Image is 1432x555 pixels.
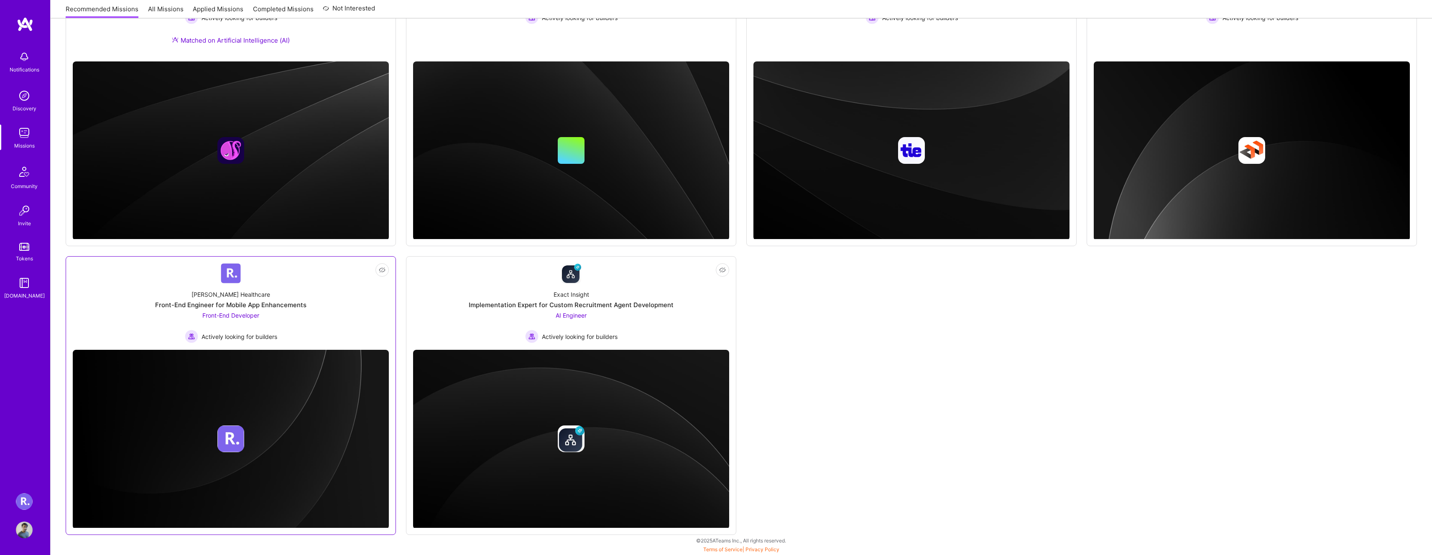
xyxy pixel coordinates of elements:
[16,125,33,141] img: teamwork
[16,87,33,104] img: discovery
[191,290,270,299] div: [PERSON_NAME] Healthcare
[217,425,244,452] img: Company logo
[719,267,726,273] i: icon EyeClosed
[558,425,585,452] img: Company logo
[16,202,33,219] img: Invite
[469,300,674,309] div: Implementation Expert for Custom Recruitment Agent Development
[561,263,581,283] img: Company Logo
[155,300,306,309] div: Front-End Engineer for Mobile App Enhancements
[14,162,34,182] img: Community
[16,522,33,538] img: User Avatar
[379,267,385,273] i: icon EyeClosed
[73,61,389,240] img: cover
[19,243,29,251] img: tokens
[4,291,45,300] div: [DOMAIN_NAME]
[185,330,198,343] img: Actively looking for builders
[413,61,729,240] img: cover
[413,350,729,529] img: cover
[323,3,375,18] a: Not Interested
[221,263,241,283] img: Company Logo
[14,141,35,150] div: Missions
[73,350,389,529] img: cover
[253,5,314,18] a: Completed Missions
[13,104,36,113] div: Discovery
[66,5,138,18] a: Recommended Missions
[1238,137,1265,164] img: Company logo
[556,312,587,319] span: AI Engineer
[14,522,35,538] a: User Avatar
[16,493,33,510] img: Roger Healthcare: Team for Clinical Intake Platform
[16,254,33,263] div: Tokens
[745,546,779,552] a: Privacy Policy
[10,65,39,74] div: Notifications
[16,275,33,291] img: guide book
[50,530,1432,551] div: © 2025 ATeams Inc., All rights reserved.
[16,48,33,65] img: bell
[202,332,277,341] span: Actively looking for builders
[1094,61,1410,241] img: cover
[202,312,259,319] span: Front-End Developer
[14,493,35,510] a: Roger Healthcare: Team for Clinical Intake Platform
[753,61,1070,240] img: cover
[172,36,179,43] img: Ateam Purple Icon
[413,263,729,343] a: Company LogoExact InsightImplementation Expert for Custom Recruitment Agent DevelopmentAI Enginee...
[11,182,38,191] div: Community
[193,5,243,18] a: Applied Missions
[703,546,743,552] a: Terms of Service
[703,546,779,552] span: |
[554,290,589,299] div: Exact Insight
[73,263,389,343] a: Company Logo[PERSON_NAME] HealthcareFront-End Engineer for Mobile App EnhancementsFront-End Devel...
[148,5,184,18] a: All Missions
[17,17,33,32] img: logo
[18,219,31,228] div: Invite
[542,332,618,341] span: Actively looking for builders
[172,36,290,45] div: Matched on Artificial Intelligence (AI)
[525,330,539,343] img: Actively looking for builders
[217,137,244,164] img: Company logo
[898,137,925,164] img: Company logo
